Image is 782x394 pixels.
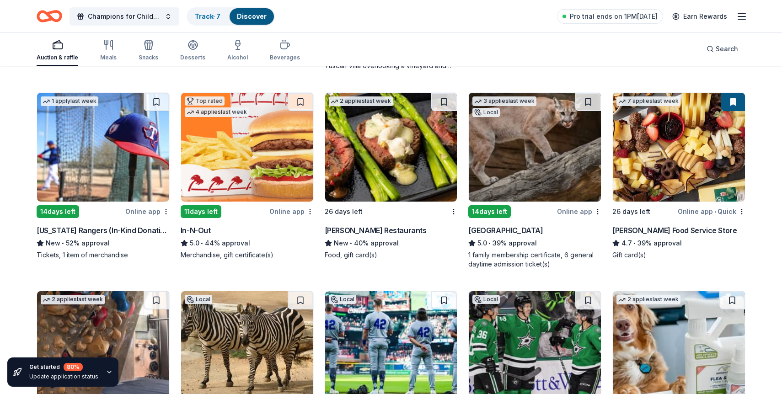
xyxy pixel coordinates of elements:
[468,225,543,236] div: [GEOGRAPHIC_DATA]
[325,250,458,260] div: Food, gift card(s)
[37,225,170,236] div: [US_STATE] Rangers (In-Kind Donation)
[181,93,313,202] img: Image for In-N-Out
[195,12,220,20] a: Track· 7
[180,54,205,61] div: Desserts
[570,11,658,22] span: Pro trial ends on 1PM[DATE]
[37,36,78,66] button: Auction & raffle
[329,295,356,304] div: Local
[37,205,79,218] div: 14 days left
[477,238,487,249] span: 5.0
[227,36,248,66] button: Alcohol
[616,295,680,304] div: 2 applies last week
[329,96,393,106] div: 2 applies last week
[125,206,170,217] div: Online app
[37,54,78,61] div: Auction & raffle
[185,295,212,304] div: Local
[269,206,314,217] div: Online app
[181,92,314,260] a: Image for In-N-OutTop rated4 applieslast week11days leftOnline appIn-N-Out5.0•44% approvalMerchan...
[325,225,427,236] div: [PERSON_NAME] Restaurants
[46,238,60,249] span: New
[334,238,348,249] span: New
[62,240,64,247] span: •
[139,36,158,66] button: Snacks
[699,40,745,58] button: Search
[612,250,745,260] div: Gift card(s)
[181,205,221,218] div: 11 days left
[678,206,745,217] div: Online app Quick
[29,373,98,380] div: Update application status
[616,96,680,106] div: 7 applies last week
[472,96,536,106] div: 3 applies last week
[469,93,601,202] img: Image for Houston Zoo
[185,107,249,117] div: 4 applies last week
[472,295,500,304] div: Local
[190,238,199,249] span: 5.0
[350,240,352,247] span: •
[270,36,300,66] button: Beverages
[37,92,170,260] a: Image for Texas Rangers (In-Kind Donation)1 applylast week14days leftOnline app[US_STATE] Rangers...
[325,92,458,260] a: Image for Perry's Restaurants2 applieslast week26 days left[PERSON_NAME] RestaurantsNew•40% appro...
[37,93,169,202] img: Image for Texas Rangers (In-Kind Donation)
[325,238,458,249] div: 40% approval
[88,11,161,22] span: Champions for Children
[557,9,663,24] a: Pro trial ends on 1PM[DATE]
[181,250,314,260] div: Merchandise, gift certificate(s)
[325,93,457,202] img: Image for Perry's Restaurants
[237,12,267,20] a: Discover
[634,240,636,247] span: •
[187,7,275,26] button: Track· 7Discover
[472,108,500,117] div: Local
[185,96,225,106] div: Top rated
[100,54,117,61] div: Meals
[41,96,98,106] div: 1 apply last week
[37,238,170,249] div: 52% approval
[64,363,83,371] div: 80 %
[180,36,205,66] button: Desserts
[468,92,601,269] a: Image for Houston Zoo3 applieslast weekLocal14days leftOnline app[GEOGRAPHIC_DATA]5.0•39% approva...
[468,205,511,218] div: 14 days left
[139,54,158,61] div: Snacks
[468,250,601,269] div: 1 family membership certificate, 6 general daytime admission ticket(s)
[100,36,117,66] button: Meals
[613,93,745,202] img: Image for Gordon Food Service Store
[489,240,491,247] span: •
[621,238,632,249] span: 4.7
[227,54,248,61] div: Alcohol
[270,54,300,61] div: Beverages
[29,363,98,371] div: Get started
[716,43,738,54] span: Search
[41,295,105,304] div: 2 applies last week
[612,225,737,236] div: [PERSON_NAME] Food Service Store
[557,206,601,217] div: Online app
[714,208,716,215] span: •
[667,8,733,25] a: Earn Rewards
[612,92,745,260] a: Image for Gordon Food Service Store7 applieslast week26 days leftOnline app•Quick[PERSON_NAME] Fo...
[70,7,179,26] button: Champions for Children
[468,238,601,249] div: 39% approval
[201,240,203,247] span: •
[181,238,314,249] div: 44% approval
[612,238,745,249] div: 39% approval
[37,250,170,260] div: Tickets, 1 item of merchandise
[612,206,650,217] div: 26 days left
[181,225,211,236] div: In-N-Out
[37,5,62,27] a: Home
[325,206,363,217] div: 26 days left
